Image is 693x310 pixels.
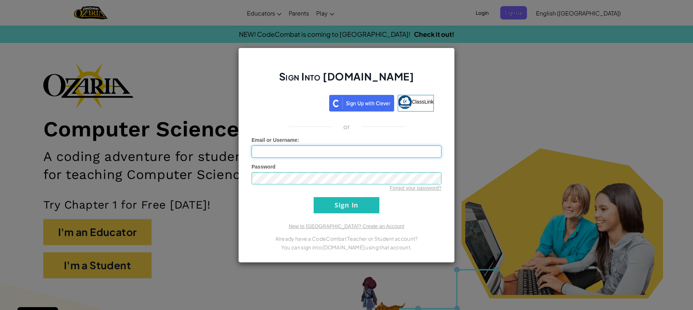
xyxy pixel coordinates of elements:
p: Already have a CodeCombat Teacher or Student account? [252,234,441,243]
h2: Sign Into [DOMAIN_NAME] [252,70,441,91]
span: Email or Username [252,137,297,143]
label: : [252,136,299,144]
span: ClassLink [412,99,434,104]
p: or [343,122,350,131]
span: Password [252,164,275,170]
p: You can sign into [DOMAIN_NAME] using that account. [252,243,441,252]
img: clever_sso_button@2x.png [329,95,394,112]
a: Forgot your password? [390,185,441,191]
img: classlink-logo-small.png [398,95,412,109]
iframe: Sign in with Google Button [256,94,329,110]
a: New to [GEOGRAPHIC_DATA]? Create an Account [289,223,404,229]
input: Sign In [314,197,379,213]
